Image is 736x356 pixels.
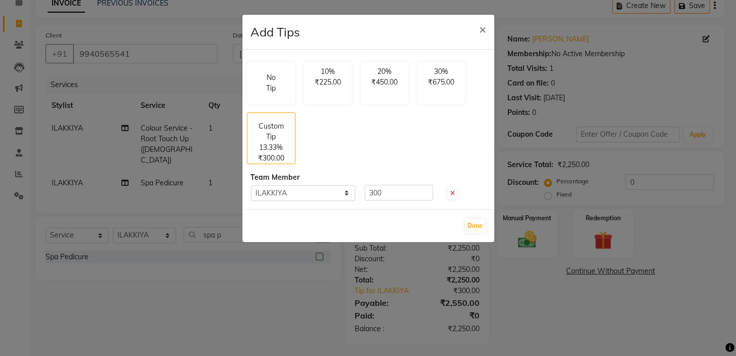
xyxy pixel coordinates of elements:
[253,121,289,142] p: Custom Tip
[367,66,402,77] p: 20%
[367,77,402,88] p: ₹450.00
[310,66,345,77] p: 10%
[471,15,494,43] button: Close
[259,142,283,153] p: 13.33%
[423,66,459,77] p: 30%
[465,219,485,233] button: Done
[258,153,284,164] p: ₹300.00
[250,23,300,41] h4: Add Tips
[264,72,279,94] p: No Tip
[423,77,459,88] p: ₹675.00
[310,77,345,88] p: ₹225.00
[250,173,299,182] span: Team Member
[479,21,486,36] span: ×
